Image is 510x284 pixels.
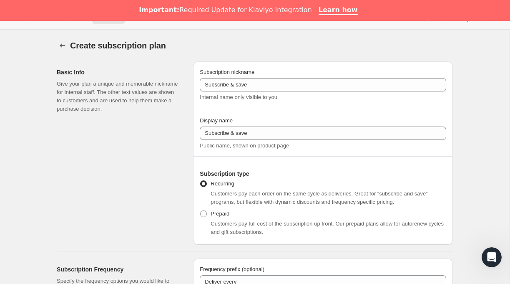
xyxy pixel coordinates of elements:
[200,94,277,100] span: Internal name only visible to you
[319,6,358,15] a: Learn how
[211,180,234,187] span: Recurring
[200,117,233,124] span: Display name
[211,190,427,205] span: Customers pay each order on the same cycle as deliveries. Great for “subscribe and save” programs...
[200,127,446,140] input: Subscribe & Save
[139,6,179,14] b: Important:
[57,68,180,76] h2: Basic Info
[200,142,289,149] span: Public name, shown on product page
[200,69,254,75] span: Subscription nickname
[211,210,229,217] span: Prepaid
[57,80,180,113] p: Give your plan a unique and memorable nickname for internal staff. The other text values are show...
[200,78,446,91] input: Subscribe & Save
[139,6,312,14] div: Required Update for Klaviyo Integration
[482,247,502,267] iframe: Intercom live chat
[200,170,446,178] h2: Subscription type
[57,265,180,274] h2: Subscription Frequency
[70,41,166,50] span: Create subscription plan
[57,40,68,51] button: Subscription plans
[211,221,444,235] span: Customers pay full cost of the subscription up front. Our prepaid plans allow for autorenew cycle...
[200,266,264,272] span: Frequency prefix (optional)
